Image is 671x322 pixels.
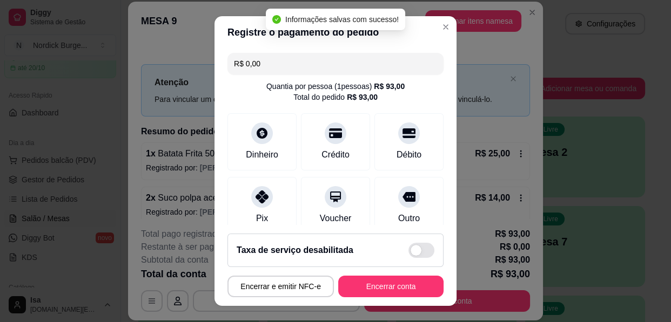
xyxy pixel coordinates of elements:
[321,148,350,161] div: Crédito
[293,92,378,102] div: Total do pedido
[398,212,420,225] div: Outro
[285,15,399,24] span: Informações salvas com sucesso!
[397,148,421,161] div: Débito
[320,212,352,225] div: Voucher
[214,16,457,49] header: Registre o pagamento do pedido
[227,276,334,297] button: Encerrar e emitir NFC-e
[266,81,405,92] div: Quantia por pessoa ( 1 pessoas)
[437,18,454,36] button: Close
[338,276,444,297] button: Encerrar conta
[234,53,437,74] input: Ex.: hambúrguer de cordeiro
[246,148,278,161] div: Dinheiro
[237,244,353,257] h2: Taxa de serviço desabilitada
[347,92,378,102] div: R$ 93,00
[374,81,405,92] div: R$ 93,00
[256,212,268,225] div: Pix
[272,15,281,24] span: check-circle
